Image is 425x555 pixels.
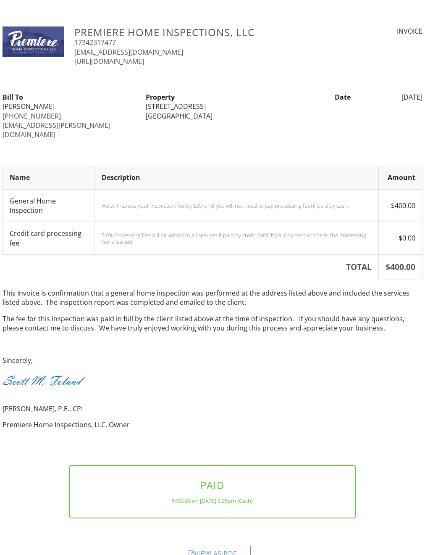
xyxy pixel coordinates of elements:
th: TOTAL [3,255,379,280]
p: Sincerely, [3,356,422,365]
div: Date [284,92,356,102]
p: Premiere Home Inspections, LLC, Owner [3,420,422,429]
a: [PHONE_NUMBER] [3,111,61,121]
strong: Bill To [3,92,23,102]
p: This Invoice is confirmation that a general home inspection was performed at the address listed a... [3,288,422,307]
p: The fee for this inspection was paid in full by the client listed above at the time of inspection... [3,314,422,333]
th: Name [3,166,95,189]
a: [URL][DOMAIN_NAME] [74,57,144,66]
div: [PERSON_NAME] [3,102,136,111]
th: Amount [378,166,422,189]
p: [PERSON_NAME], P.E., CPI [3,404,422,413]
a: [EMAIL_ADDRESS][PERSON_NAME][DOMAIN_NAME] [3,121,110,139]
div: $400.00 on [DATE] 3:25pm (Cash) [84,497,342,504]
div: [GEOGRAPHIC_DATA] [146,111,279,121]
td: $400.00 [378,189,422,222]
th: Description [94,166,378,189]
strong: Property [146,92,175,102]
div: [STREET_ADDRESS] [146,102,279,111]
span: General Home Inspection [10,196,56,215]
img: Logo.jpg [3,26,64,57]
a: 17342317477 [74,38,116,47]
div: 3.0% Processing Fee will be added to all services if paid by credit card. If paid by cash or chec... [102,232,372,245]
a: [EMAIL_ADDRESS][DOMAIN_NAME] [74,48,183,57]
h3: PAID [84,479,342,491]
span: Credit card processing fee [10,229,81,247]
h3: Premiere Home Inspections, LLC [74,26,315,38]
th: $400.00 [378,255,422,280]
img: signature.jpg [3,374,87,387]
div: INVOICE [325,26,422,36]
div: We will reduce your inspection fee by $25 (and you will not need to pay processing fee) if paid b... [102,202,372,209]
td: $0.00 [378,222,422,255]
